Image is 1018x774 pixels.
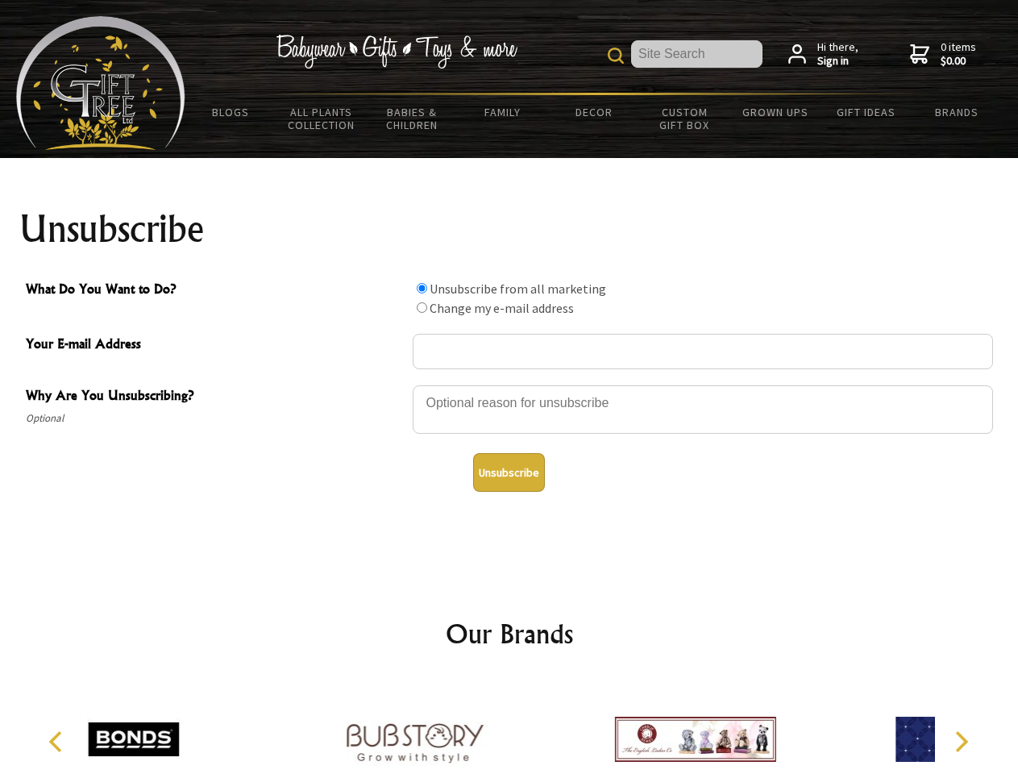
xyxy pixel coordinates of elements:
button: Next [943,724,979,759]
span: Your E-mail Address [26,334,405,357]
input: Your E-mail Address [413,334,993,369]
span: Why Are You Unsubscribing? [26,385,405,409]
strong: Sign in [817,54,858,69]
input: Site Search [631,40,762,68]
a: All Plants Collection [276,95,368,142]
a: Decor [548,95,639,129]
a: Gift Ideas [821,95,912,129]
span: 0 items [941,40,976,69]
a: 0 items$0.00 [910,40,976,69]
a: Grown Ups [729,95,821,129]
button: Unsubscribe [473,453,545,492]
a: BLOGS [185,95,276,129]
img: Babywear - Gifts - Toys & more [276,35,517,69]
h2: Our Brands [32,614,987,653]
strong: $0.00 [941,54,976,69]
label: Change my e-mail address [430,300,574,316]
a: Hi there,Sign in [788,40,858,69]
a: Babies & Children [367,95,458,142]
a: Custom Gift Box [639,95,730,142]
textarea: Why Are You Unsubscribing? [413,385,993,434]
img: product search [608,48,624,64]
a: Brands [912,95,1003,129]
button: Previous [40,724,76,759]
input: What Do You Want to Do? [417,302,427,313]
span: What Do You Want to Do? [26,279,405,302]
h1: Unsubscribe [19,210,999,248]
label: Unsubscribe from all marketing [430,281,606,297]
span: Optional [26,409,405,428]
img: Babyware - Gifts - Toys and more... [16,16,185,150]
input: What Do You Want to Do? [417,283,427,293]
a: Family [458,95,549,129]
span: Hi there, [817,40,858,69]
